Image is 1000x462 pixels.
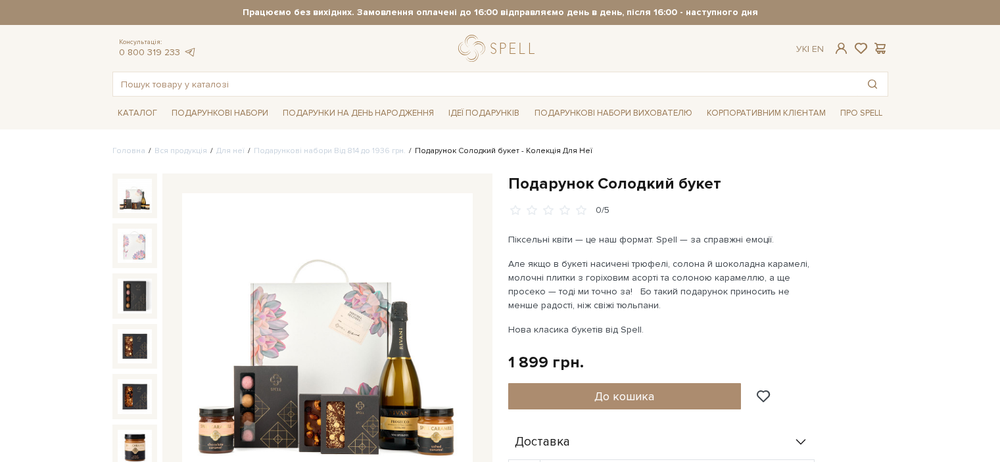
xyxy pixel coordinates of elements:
a: telegram [183,47,197,58]
img: Подарунок Солодкий букет [118,279,152,313]
p: Але якщо в букеті насичені трюфелі, солона й шоколадна карамелі, молочні плитки з горіховим асорт... [508,257,817,312]
span: Консультація: [119,38,197,47]
button: До кошика [508,383,742,409]
a: Подарункові набори Від 814 до 1936 грн. [254,146,406,156]
a: Головна [112,146,145,156]
span: До кошика [594,389,654,404]
a: Для неї [216,146,245,156]
a: Ідеї подарунків [443,103,525,124]
a: Подарункові набори вихователю [529,102,698,124]
a: Подарунки на День народження [277,103,439,124]
strong: Працюємо без вихідних. Замовлення оплачені до 16:00 відправляємо день в день, після 16:00 - насту... [112,7,888,18]
img: Подарунок Солодкий букет [118,379,152,413]
button: Пошук товару у каталозі [857,72,888,96]
img: Подарунок Солодкий букет [118,179,152,213]
h1: Подарунок Солодкий букет [508,173,888,194]
div: 1 899 грн. [508,352,584,373]
span: | [807,43,809,55]
span: Доставка [515,436,570,448]
p: Нова класика букетів від Spell. [508,323,817,336]
a: Корпоративним клієнтам [702,102,831,124]
input: Пошук товару у каталозі [113,72,857,96]
a: Подарункові набори [166,103,274,124]
a: En [812,43,824,55]
a: 0 800 319 233 [119,47,180,58]
div: 0/5 [596,204,609,217]
img: Подарунок Солодкий букет [118,229,152,263]
a: Вся продукція [155,146,207,156]
a: Про Spell [835,103,888,124]
li: Подарунок Солодкий букет - Колекція Для Неї [406,145,592,157]
p: Піксельні квіти — це наш формат. Spell — за справжні емоції. [508,233,817,246]
div: Ук [796,43,824,55]
img: Подарунок Солодкий букет [118,329,152,363]
a: Каталог [112,103,162,124]
a: logo [458,35,540,62]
